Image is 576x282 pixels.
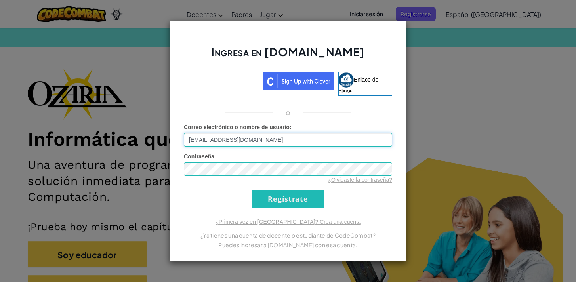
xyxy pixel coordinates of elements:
[263,72,334,90] img: clever_sso_button@2x.png
[218,241,357,248] font: Puedes ingresar a [DOMAIN_NAME] con esa cuenta.
[328,177,392,183] a: ¿Olvidaste la contraseña?
[339,76,378,95] font: Enlace de clase
[339,72,354,88] img: classlink-logo-small.png
[290,124,292,130] font: :
[200,232,376,239] font: ¿Ya tienes una cuenta de docente o estudiante de CodeCombat?
[184,124,290,130] font: Correo electrónico o nombre de usuario
[252,190,324,208] input: Regístrate
[180,71,263,89] iframe: Botón de acceso con Google
[184,153,214,160] font: Contraseña
[215,219,361,225] a: ¿Primera vez en [GEOGRAPHIC_DATA]? Crea una cuenta
[211,45,364,59] font: Ingresa en [DOMAIN_NAME]
[286,108,290,117] font: o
